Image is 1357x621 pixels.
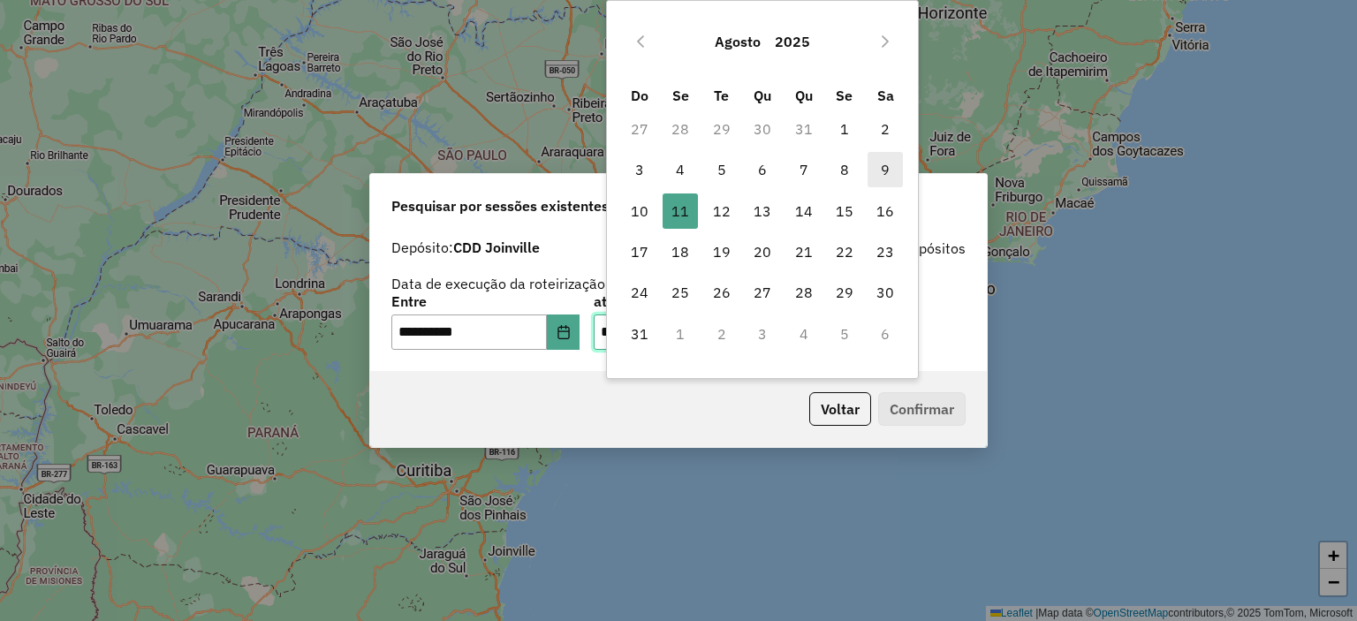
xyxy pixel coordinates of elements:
[827,275,862,310] span: 29
[865,314,906,354] td: 6
[701,314,742,354] td: 2
[714,87,729,104] span: Te
[827,234,862,269] span: 22
[786,193,822,229] span: 14
[745,275,780,310] span: 27
[786,275,822,310] span: 28
[619,109,660,149] td: 27
[824,149,865,190] td: 8
[865,231,906,272] td: 23
[742,149,783,190] td: 6
[868,152,903,187] span: 9
[663,234,698,269] span: 18
[871,27,899,56] button: Next Month
[824,272,865,313] td: 29
[391,273,610,294] label: Data de execução da roteirização:
[391,195,609,216] span: Pesquisar por sessões existentes
[594,291,782,312] label: até
[827,193,862,229] span: 15
[742,231,783,272] td: 20
[547,314,580,350] button: Choose Date
[745,234,780,269] span: 20
[619,314,660,354] td: 31
[663,152,698,187] span: 4
[660,231,701,272] td: 18
[877,87,894,104] span: Sa
[824,109,865,149] td: 1
[701,109,742,149] td: 29
[865,109,906,149] td: 2
[824,231,865,272] td: 22
[701,272,742,313] td: 26
[868,234,903,269] span: 23
[704,193,739,229] span: 12
[672,87,689,104] span: Se
[660,149,701,190] td: 4
[622,275,657,310] span: 24
[786,234,822,269] span: 21
[742,191,783,231] td: 13
[783,231,823,272] td: 21
[768,20,817,63] button: Choose Year
[622,316,657,352] span: 31
[660,272,701,313] td: 25
[868,193,903,229] span: 16
[868,111,903,147] span: 2
[742,272,783,313] td: 27
[660,314,701,354] td: 1
[795,87,813,104] span: Qu
[701,149,742,190] td: 5
[619,272,660,313] td: 24
[827,111,862,147] span: 1
[783,314,823,354] td: 4
[391,237,540,258] label: Depósito:
[836,87,853,104] span: Se
[704,234,739,269] span: 19
[824,191,865,231] td: 15
[660,191,701,231] td: 11
[783,191,823,231] td: 14
[865,149,906,190] td: 9
[626,27,655,56] button: Previous Month
[631,87,648,104] span: Do
[704,152,739,187] span: 5
[619,231,660,272] td: 17
[701,231,742,272] td: 19
[827,152,862,187] span: 8
[865,191,906,231] td: 16
[660,109,701,149] td: 28
[622,234,657,269] span: 17
[745,152,780,187] span: 6
[865,272,906,313] td: 30
[868,275,903,310] span: 30
[786,152,822,187] span: 7
[809,392,871,426] button: Voltar
[704,275,739,310] span: 26
[783,272,823,313] td: 28
[663,275,698,310] span: 25
[783,109,823,149] td: 31
[663,193,698,229] span: 11
[701,191,742,231] td: 12
[708,20,768,63] button: Choose Month
[391,291,580,312] label: Entre
[754,87,771,104] span: Qu
[619,149,660,190] td: 3
[745,193,780,229] span: 13
[453,239,540,256] strong: CDD Joinville
[824,314,865,354] td: 5
[742,314,783,354] td: 3
[622,193,657,229] span: 10
[619,191,660,231] td: 10
[783,149,823,190] td: 7
[622,152,657,187] span: 3
[742,109,783,149] td: 30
